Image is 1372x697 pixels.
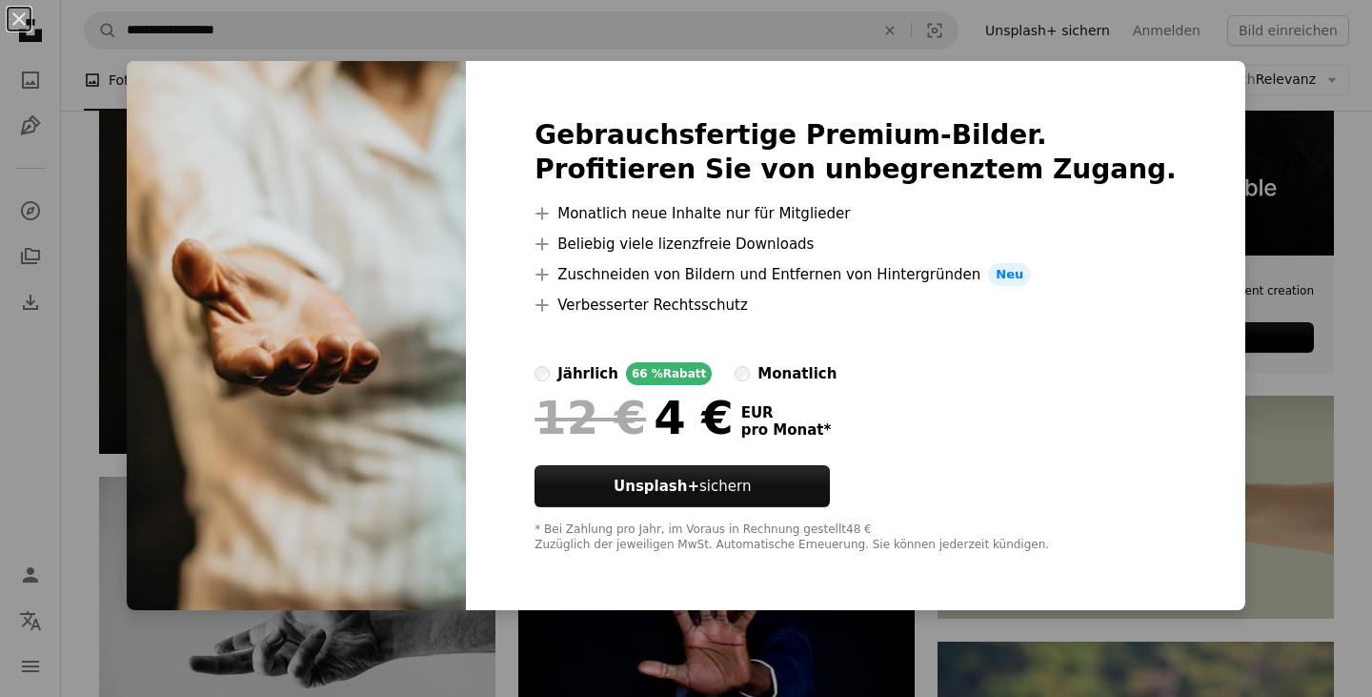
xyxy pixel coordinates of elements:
div: 4 € [535,393,733,442]
li: Beliebig viele lizenzfreie Downloads [535,233,1177,256]
li: Monatlich neue Inhalte nur für Mitglieder [535,202,1177,225]
span: 12 € [535,393,646,442]
img: premium_photo-1664533227535-1b2c4e84e5c2 [127,61,466,610]
li: Zuschneiden von Bildern und Entfernen von Hintergründen [535,263,1177,286]
div: jährlich [557,362,618,385]
strong: Unsplash+ [614,478,699,495]
li: Verbesserter Rechtsschutz [535,294,1177,317]
div: * Bei Zahlung pro Jahr, im Voraus in Rechnung gestellt 48 € Zuzüglich der jeweiligen MwSt. Automa... [535,523,1177,553]
span: EUR [741,404,832,421]
div: monatlich [757,362,837,385]
input: monatlich [735,366,750,381]
div: 66 % Rabatt [626,362,712,385]
button: Unsplash+sichern [535,465,830,507]
span: Neu [988,263,1031,286]
h2: Gebrauchsfertige Premium-Bilder. Profitieren Sie von unbegrenztem Zugang. [535,118,1177,187]
input: jährlich66 %Rabatt [535,366,550,381]
span: pro Monat * [741,421,832,439]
